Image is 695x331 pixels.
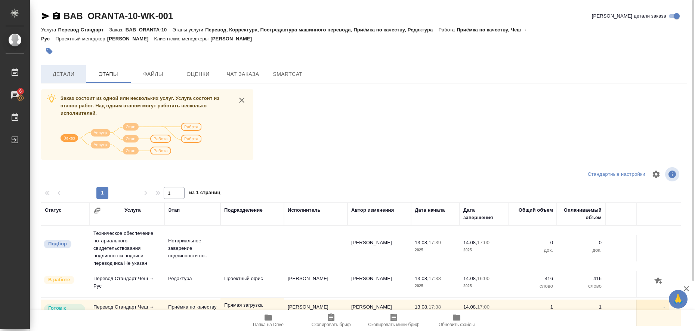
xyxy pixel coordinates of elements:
[180,70,216,79] span: Оценки
[463,206,504,221] div: Дата завершения
[652,275,665,288] button: Добавить оценку
[225,70,261,79] span: Чат заказа
[560,206,602,221] div: Оплачиваемый объем
[415,240,429,245] p: 13.08,
[512,282,553,290] p: слово
[512,239,553,246] p: 0
[560,275,602,282] p: 416
[224,206,263,214] div: Подразделение
[347,300,411,326] td: [PERSON_NAME]
[48,240,67,248] p: Подбор
[560,303,602,311] p: 1
[48,276,70,284] p: В работе
[220,271,284,297] td: Проектный офис
[124,206,140,214] div: Услуга
[477,304,489,310] p: 17:00
[592,12,666,20] span: [PERSON_NAME] детали заказа
[311,322,350,327] span: Скопировать бриф
[52,12,61,21] button: Скопировать ссылку
[107,36,154,42] p: [PERSON_NAME]
[61,95,219,116] span: Заказ состоит из одной или нескольких услуг. Услуга состоит из этапов работ. Над одним этапом мог...
[415,246,456,254] p: 2025
[429,276,441,281] p: 17:38
[90,300,164,326] td: Перевод Стандарт Чеш → Рус
[48,304,81,319] p: Готов к работе
[284,271,347,297] td: [PERSON_NAME]
[55,36,107,42] p: Проектный менеджер
[253,322,284,327] span: Папка на Drive
[210,36,257,42] p: [PERSON_NAME]
[425,310,488,331] button: Обновить файлы
[362,310,425,331] button: Скопировать мини-бриф
[135,70,171,79] span: Файлы
[168,303,217,311] p: Приёмка по качеству
[347,235,411,261] td: [PERSON_NAME]
[237,310,300,331] button: Папка на Drive
[109,27,125,33] p: Заказ:
[189,188,220,199] span: из 1 страниц
[665,167,681,181] span: Посмотреть информацию
[669,290,688,309] button: 🙏
[463,246,504,254] p: 2025
[41,27,58,33] p: Услуга
[64,11,173,21] a: BAB_ORANTA-10-WK-001
[512,303,553,311] p: 1
[90,226,164,271] td: Техническое обеспечение нотариального свидетельствования подлинности подписи переводчика Не указан
[477,240,489,245] p: 17:00
[463,276,477,281] p: 14.08,
[236,95,247,106] button: close
[463,304,477,310] p: 14.08,
[351,206,394,214] div: Автор изменения
[368,322,419,327] span: Скопировать мини-бриф
[429,240,441,245] p: 17:39
[2,86,28,104] a: 6
[154,36,211,42] p: Клиентские менеджеры
[168,237,217,260] p: Нотариальное заверение подлинности по...
[46,70,81,79] span: Детали
[58,27,109,33] p: Перевод Стандарт
[512,275,553,282] p: 416
[519,206,553,214] div: Общий объем
[560,246,602,254] p: док.
[347,271,411,297] td: [PERSON_NAME]
[415,276,429,281] p: 13.08,
[429,304,441,310] p: 17:38
[172,27,205,33] p: Этапы услуги
[41,12,50,21] button: Скопировать ссылку для ЯМессенджера
[415,206,445,214] div: Дата начала
[300,310,362,331] button: Скопировать бриф
[284,300,347,326] td: [PERSON_NAME]
[586,169,647,180] div: split button
[288,206,321,214] div: Исполнитель
[477,276,489,281] p: 16:00
[672,291,685,307] span: 🙏
[415,282,456,290] p: 2025
[41,43,58,59] button: Добавить тэг
[126,27,173,33] p: BAB_ORANTA-10
[90,271,164,297] td: Перевод Стандарт Чеш → Рус
[45,206,62,214] div: Статус
[205,27,438,33] p: Перевод, Корректура, Постредактура машинного перевода, Приёмка по качеству, Редактура
[647,165,665,183] span: Настроить таблицу
[463,282,504,290] p: 2025
[15,88,26,95] span: 6
[439,322,475,327] span: Обновить файлы
[220,298,284,328] td: Прямая загрузка (шаблонные документы)
[90,70,126,79] span: Этапы
[415,304,429,310] p: 13.08,
[463,240,477,245] p: 14.08,
[438,27,457,33] p: Работа
[168,275,217,282] p: Редактура
[512,246,553,254] p: док.
[270,70,306,79] span: SmartCat
[560,282,602,290] p: слово
[560,239,602,246] p: 0
[93,207,101,214] button: Сгруппировать
[168,206,180,214] div: Этап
